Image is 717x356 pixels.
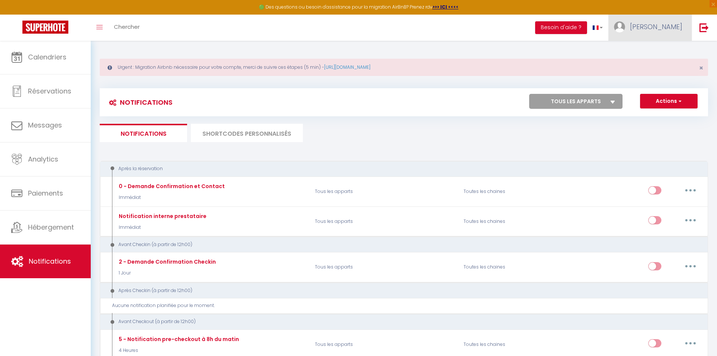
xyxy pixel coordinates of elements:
p: Tous les apparts [310,257,459,278]
img: Super Booking [22,21,68,34]
img: logout [699,23,709,32]
span: [PERSON_NAME] [630,22,682,31]
div: Notification interne prestataire [117,212,207,220]
div: Toutes les chaines [459,257,558,278]
span: Messages [28,120,62,130]
span: Analytics [28,154,58,164]
div: Toutes les chaines [459,181,558,202]
img: ... [614,21,625,33]
p: Immédiat [117,224,207,231]
p: Tous les apparts [310,211,459,232]
div: Après Checkin (à partir de 12h00) [107,287,689,294]
div: Toutes les chaines [459,334,558,355]
a: >>> ICI <<<< [432,4,459,10]
span: Calendriers [28,52,66,62]
span: Réservations [28,86,71,96]
button: Close [699,65,703,71]
div: 0 - Demande Confirmation et Contact [117,182,225,190]
span: Chercher [114,23,140,31]
h3: Notifications [105,94,173,111]
span: Notifications [29,257,71,266]
span: × [699,63,703,73]
span: Paiements [28,188,63,198]
span: Hébergement [28,222,74,232]
p: Tous les apparts [310,334,459,355]
div: Après la réservation [107,165,689,172]
button: Besoin d'aide ? [535,21,587,34]
div: Avant Checkin (à partir de 12h00) [107,241,689,248]
a: ... [PERSON_NAME] [608,15,692,41]
div: Toutes les chaines [459,211,558,232]
button: Actions [640,94,698,109]
div: Aucune notification planifiée pour le moment. [112,302,701,309]
p: Immédiat [117,194,225,201]
li: Notifications [100,124,187,142]
a: Chercher [108,15,145,41]
div: 2 - Demande Confirmation Checkin [117,258,216,266]
div: Avant Checkout (à partir de 12h00) [107,318,689,325]
p: Tous les apparts [310,181,459,202]
p: 1 Jour [117,270,216,277]
div: Urgent : Migration Airbnb nécessaire pour votre compte, merci de suivre ces étapes (5 min) - [100,59,708,76]
div: 5 - Notification pre-checkout à 8h du matin [117,335,239,343]
a: [URL][DOMAIN_NAME] [324,64,370,70]
li: SHORTCODES PERSONNALISÉS [191,124,303,142]
p: 4 Heures [117,347,239,354]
